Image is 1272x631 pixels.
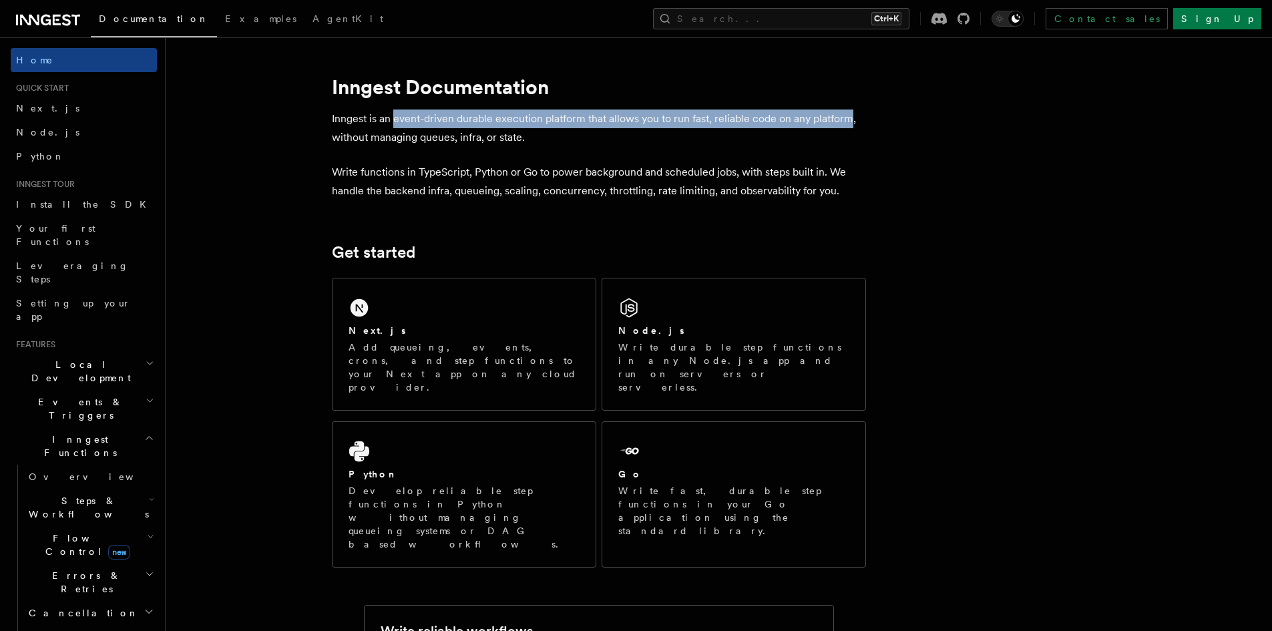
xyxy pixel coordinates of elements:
p: Develop reliable step functions in Python without managing queueing systems or DAG based workflows. [349,484,580,551]
a: Home [11,48,157,72]
button: Errors & Retries [23,564,157,601]
span: Inngest tour [11,179,75,190]
a: Leveraging Steps [11,254,157,291]
a: Setting up your app [11,291,157,329]
span: Next.js [16,103,79,114]
a: Examples [217,4,304,36]
span: Setting up your app [16,298,131,322]
button: Toggle dark mode [992,11,1024,27]
button: Events & Triggers [11,390,157,427]
a: GoWrite fast, durable step functions in your Go application using the standard library. [602,421,866,568]
span: Local Development [11,358,146,385]
p: Add queueing, events, crons, and step functions to your Next app on any cloud provider. [349,341,580,394]
span: Leveraging Steps [16,260,129,284]
h2: Go [618,467,642,481]
span: Events & Triggers [11,395,146,422]
a: Node.jsWrite durable step functions in any Node.js app and run on servers or serverless. [602,278,866,411]
a: Contact sales [1046,8,1168,29]
span: Overview [29,471,166,482]
span: Steps & Workflows [23,494,149,521]
kbd: Ctrl+K [871,12,901,25]
p: Inngest is an event-driven durable execution platform that allows you to run fast, reliable code ... [332,110,866,147]
h2: Node.js [618,324,684,337]
a: Get started [332,243,415,262]
h1: Inngest Documentation [332,75,866,99]
h2: Next.js [349,324,406,337]
span: AgentKit [312,13,383,24]
span: Examples [225,13,296,24]
a: Documentation [91,4,217,37]
span: Node.js [16,127,79,138]
span: Errors & Retries [23,569,145,596]
a: Node.js [11,120,157,144]
span: new [108,545,130,560]
span: Features [11,339,55,350]
p: Write durable step functions in any Node.js app and run on servers or serverless. [618,341,849,394]
button: Cancellation [23,601,157,625]
button: Flow Controlnew [23,526,157,564]
a: Install the SDK [11,192,157,216]
span: Your first Functions [16,223,95,247]
button: Search...Ctrl+K [653,8,909,29]
span: Inngest Functions [11,433,144,459]
span: Flow Control [23,532,147,558]
p: Write fast, durable step functions in your Go application using the standard library. [618,484,849,538]
a: Next.jsAdd queueing, events, crons, and step functions to your Next app on any cloud provider. [332,278,596,411]
a: Next.js [11,96,157,120]
span: Documentation [99,13,209,24]
a: Python [11,144,157,168]
button: Local Development [11,353,157,390]
button: Steps & Workflows [23,489,157,526]
button: Inngest Functions [11,427,157,465]
a: PythonDevelop reliable step functions in Python without managing queueing systems or DAG based wo... [332,421,596,568]
a: Overview [23,465,157,489]
a: Sign Up [1173,8,1261,29]
span: Home [16,53,53,67]
a: Your first Functions [11,216,157,254]
span: Quick start [11,83,69,93]
span: Cancellation [23,606,139,620]
span: Python [16,151,65,162]
p: Write functions in TypeScript, Python or Go to power background and scheduled jobs, with steps bu... [332,163,866,200]
a: AgentKit [304,4,391,36]
h2: Python [349,467,398,481]
span: Install the SDK [16,199,154,210]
